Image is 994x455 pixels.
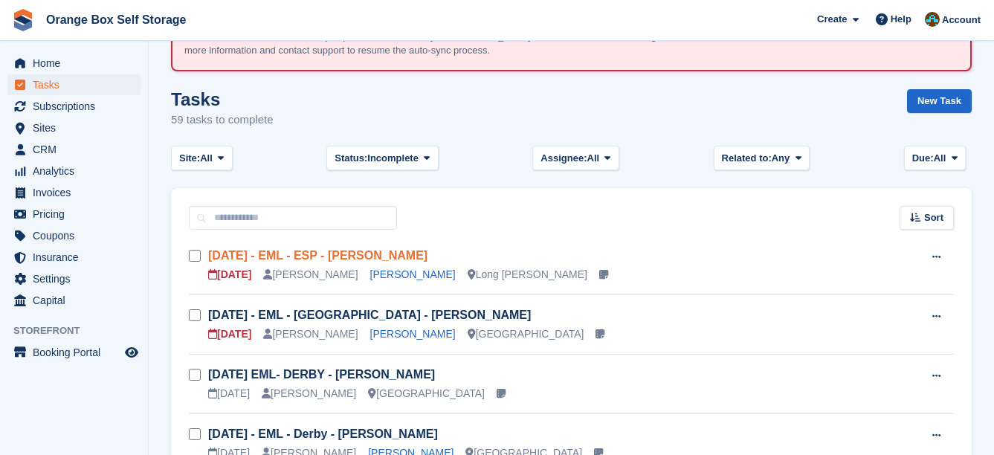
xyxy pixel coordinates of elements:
a: menu [7,290,141,311]
a: New Task [907,89,972,114]
span: Due: [912,151,934,166]
span: Analytics [33,161,122,181]
a: menu [7,225,141,246]
span: Invoices [33,182,122,203]
span: Site: [179,151,200,166]
a: menu [7,247,141,268]
span: Account [942,13,981,28]
span: Insurance [33,247,122,268]
a: Preview store [123,343,141,361]
a: menu [7,268,141,289]
a: menu [7,182,141,203]
span: Sites [33,117,122,138]
h1: Tasks [171,89,274,109]
span: CRM [33,139,122,160]
span: Pricing [33,204,122,225]
a: [PERSON_NAME] [370,328,456,340]
p: An error occurred with the auto-sync process for the site: [GEOGRAPHIC_DATA]. Please review the f... [184,29,705,58]
span: Subscriptions [33,96,122,117]
button: Due: All [904,146,966,170]
button: Site: All [171,146,233,170]
div: [GEOGRAPHIC_DATA] [368,386,485,401]
span: Booking Portal [33,342,122,363]
div: [PERSON_NAME] [263,267,358,283]
span: Sort [924,210,943,225]
span: Create [817,12,847,27]
img: stora-icon-8386f47178a22dfd0bd8f6a31ec36ba5ce8667c1dd55bd0f319d3a0aa187defe.svg [12,9,34,31]
span: Settings [33,268,122,289]
div: [DATE] [208,267,251,283]
a: [PERSON_NAME] [370,268,456,280]
a: menu [7,96,141,117]
div: [GEOGRAPHIC_DATA] [468,326,584,342]
button: Related to: Any [714,146,810,170]
span: Capital [33,290,122,311]
span: All [934,151,946,166]
div: [PERSON_NAME] [263,326,358,342]
a: [DATE] EML- DERBY - [PERSON_NAME] [208,368,435,381]
a: [DATE] - EML - [GEOGRAPHIC_DATA] - [PERSON_NAME] [208,309,531,321]
span: Help [891,12,911,27]
span: All [200,151,213,166]
a: menu [7,161,141,181]
a: menu [7,342,141,363]
div: [DATE] [208,386,250,401]
a: [DATE] - EML - ESP - [PERSON_NAME] [208,249,427,262]
p: 59 tasks to complete [171,112,274,129]
span: Assignee: [540,151,587,166]
span: Related to: [722,151,772,166]
span: Storefront [13,323,148,338]
span: Home [33,53,122,74]
a: [DATE] - EML - Derby - [PERSON_NAME] [208,427,438,440]
a: knowledge base [612,30,686,42]
span: Tasks [33,74,122,95]
a: menu [7,53,141,74]
a: menu [7,74,141,95]
button: Assignee: All [532,146,619,170]
a: menu [7,139,141,160]
span: Incomplete [367,151,419,166]
span: All [587,151,600,166]
div: [PERSON_NAME] [262,386,356,401]
a: Orange Box Self Storage [40,7,193,32]
span: Any [772,151,790,166]
span: Status: [335,151,367,166]
img: Mike [925,12,940,27]
div: Long [PERSON_NAME] [468,267,587,283]
a: menu [7,117,141,138]
a: menu [7,204,141,225]
span: Coupons [33,225,122,246]
button: Status: Incomplete [326,146,438,170]
div: [DATE] [208,326,251,342]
